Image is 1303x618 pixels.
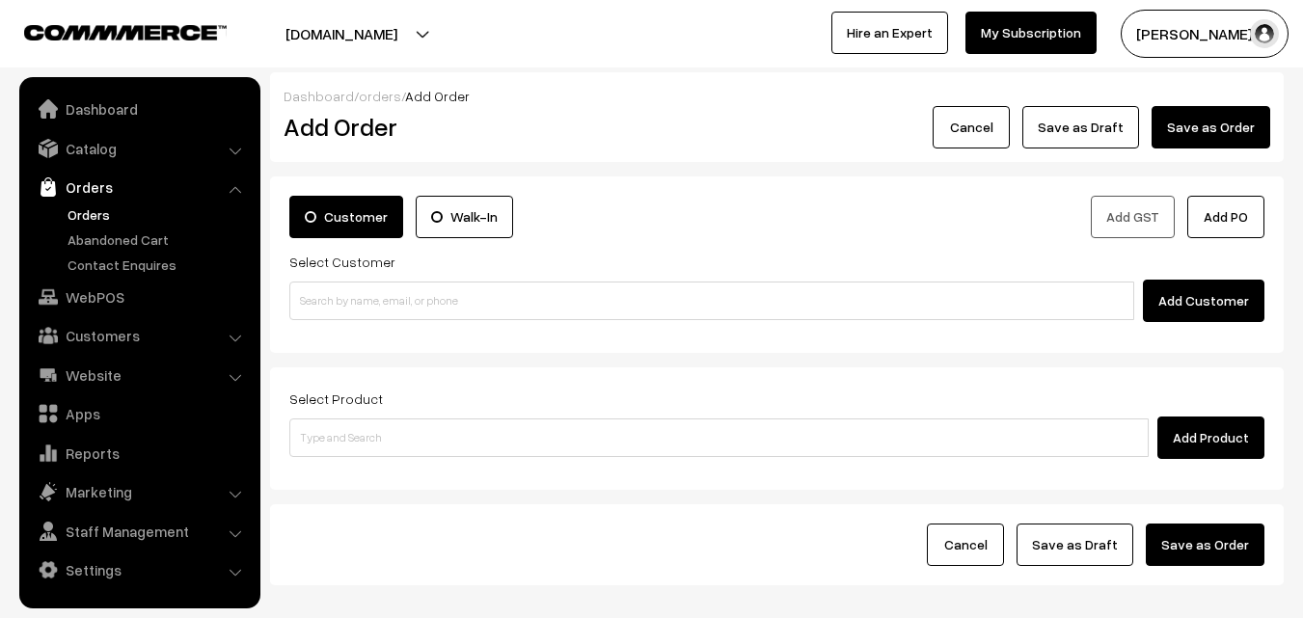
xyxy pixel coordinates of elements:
[24,19,193,42] a: COMMMERCE
[284,88,354,104] a: Dashboard
[63,204,254,225] a: Orders
[24,396,254,431] a: Apps
[831,12,948,54] a: Hire an Expert
[24,514,254,549] a: Staff Management
[289,282,1134,320] input: Search by name, email, or phone
[1157,416,1264,459] button: Add Product
[24,280,254,314] a: WebPOS
[24,358,254,392] a: Website
[24,552,254,587] a: Settings
[1187,196,1264,238] button: Add PO
[1143,280,1264,322] button: Add Customer
[1146,524,1264,566] button: Save as Order
[24,170,254,204] a: Orders
[24,474,254,509] a: Marketing
[1091,196,1175,238] button: Add GST
[284,112,593,142] h2: Add Order
[933,106,1010,148] button: Cancel
[1152,106,1270,148] button: Save as Order
[1121,10,1289,58] button: [PERSON_NAME] s…
[24,131,254,166] a: Catalog
[1017,524,1133,566] button: Save as Draft
[1250,19,1279,48] img: user
[63,255,254,275] a: Contact Enquires
[24,436,254,470] a: Reports
[405,88,470,104] span: Add Order
[24,318,254,353] a: Customers
[289,389,383,409] label: Select Product
[416,196,513,238] label: Walk-In
[218,10,465,58] button: [DOMAIN_NAME]
[24,92,254,126] a: Dashboard
[965,12,1097,54] a: My Subscription
[359,88,401,104] a: orders
[927,524,1004,566] button: Cancel
[284,86,1270,106] div: / /
[289,418,1149,457] input: Type and Search
[24,25,227,40] img: COMMMERCE
[63,229,254,250] a: Abandoned Cart
[289,196,403,238] label: Customer
[289,252,395,272] label: Select Customer
[1022,106,1139,148] button: Save as Draft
